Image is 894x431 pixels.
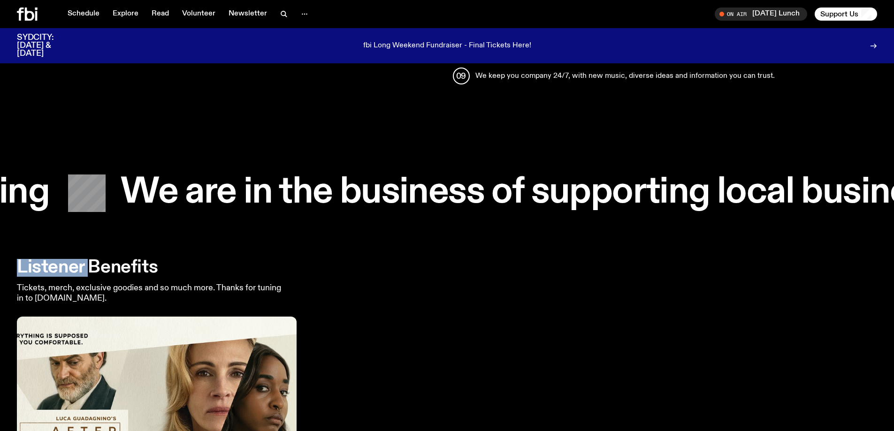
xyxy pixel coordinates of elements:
[62,8,105,21] a: Schedule
[223,8,273,21] a: Newsletter
[17,259,877,276] h2: Listener Benefits
[17,34,77,58] h3: SYDCITY: [DATE] & [DATE]
[17,283,287,303] p: Tickets, merch, exclusive goodies and so much more. Thanks for tuning in to [DOMAIN_NAME].
[715,8,807,21] button: On Air[DATE] Lunch
[475,70,775,82] p: We keep you company 24/7, with new music, diverse ideas and information you can trust.
[146,8,175,21] a: Read
[107,8,144,21] a: Explore
[363,42,531,50] p: fbi Long Weekend Fundraiser - Final Tickets Here!
[176,8,221,21] a: Volunteer
[815,8,877,21] button: Support Us
[820,10,858,18] span: Support Us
